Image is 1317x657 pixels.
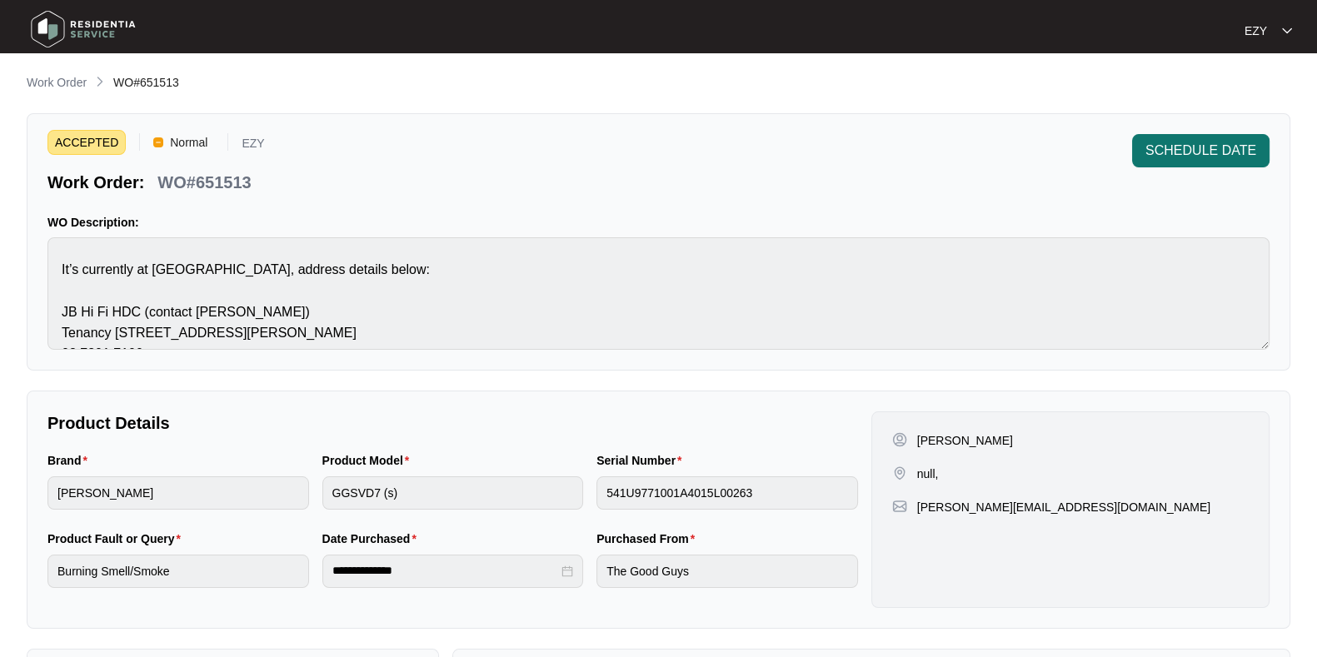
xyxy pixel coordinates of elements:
[892,432,907,447] img: user-pin
[242,137,264,155] p: EZY
[47,530,187,547] label: Product Fault or Query
[47,411,858,435] p: Product Details
[163,130,214,155] span: Normal
[113,76,179,89] span: WO#651513
[332,562,559,580] input: Date Purchased
[596,530,701,547] label: Purchased From
[1245,22,1267,39] p: EZY
[596,555,858,588] input: Purchased From
[1145,141,1256,161] span: SCHEDULE DATE
[917,432,1013,449] p: [PERSON_NAME]
[27,74,87,91] p: Work Order
[596,452,688,469] label: Serial Number
[157,171,251,194] p: WO#651513
[47,130,126,155] span: ACCEPTED
[47,214,1270,231] p: WO Description:
[322,452,417,469] label: Product Model
[917,499,1210,515] p: [PERSON_NAME][EMAIL_ADDRESS][DOMAIN_NAME]
[47,476,309,510] input: Brand
[1132,134,1270,167] button: SCHEDULE DATE
[892,465,907,480] img: map-pin
[47,452,94,469] label: Brand
[322,476,584,510] input: Product Model
[596,476,858,510] input: Serial Number
[47,171,144,194] p: Work Order:
[1282,27,1292,35] img: dropdown arrow
[93,75,107,88] img: chevron-right
[47,555,309,588] input: Product Fault or Query
[23,74,90,92] a: Work Order
[322,530,423,547] label: Date Purchased
[153,137,163,147] img: Vercel Logo
[25,4,142,54] img: residentia service logo
[892,499,907,514] img: map-pin
[917,465,939,482] p: null,
[47,237,1270,350] textarea: Dryer has caught fire. It’s currently at [GEOGRAPHIC_DATA], address details below: JB Hi Fi HDC (...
